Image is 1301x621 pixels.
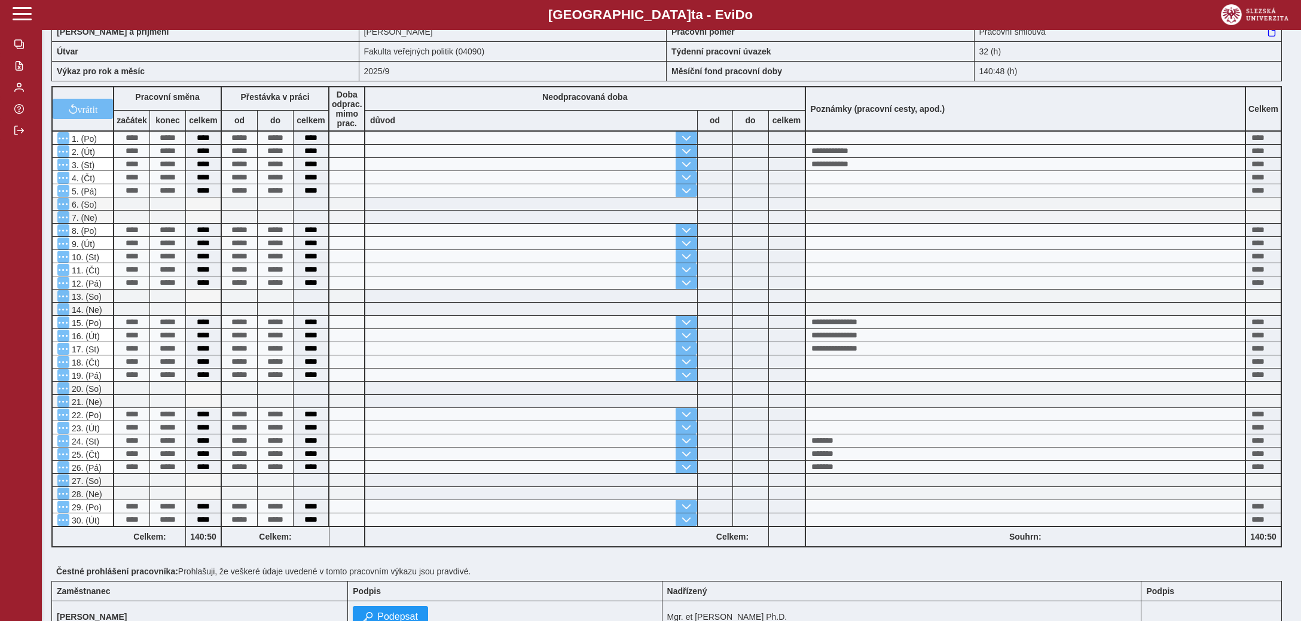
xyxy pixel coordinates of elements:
button: Menu [57,474,69,486]
b: Celkem: [222,532,329,541]
span: 23. (Út) [69,424,100,433]
button: Menu [57,395,69,407]
span: 1. (Po) [69,134,97,144]
span: 11. (Čt) [69,266,100,275]
div: Fakulta veřejných politik (04090) [359,41,667,61]
button: Menu [57,211,69,223]
b: do [733,115,768,125]
span: 15. (Po) [69,318,102,328]
b: od [222,115,257,125]
span: 4. (Čt) [69,173,95,183]
span: 27. (So) [69,476,102,486]
span: 20. (So) [69,384,102,394]
div: 2025/9 [359,61,667,81]
button: Menu [57,461,69,473]
button: Menu [57,264,69,276]
button: Menu [57,343,69,355]
button: Menu [57,448,69,460]
button: Menu [57,369,69,381]
button: Menu [57,251,69,263]
span: D [735,7,744,22]
b: 140:50 [1246,532,1281,541]
b: od [698,115,732,125]
button: Menu [57,172,69,184]
b: Nadřízený [667,586,707,596]
button: vrátit [53,99,113,119]
div: 140:48 (h) [975,61,1282,81]
button: Menu [57,514,69,526]
button: Menu [57,303,69,315]
b: Útvar [57,47,78,56]
div: Prohlašuji, že veškeré údaje uvedené v tomto pracovním výkazu jsou pravdivé. [51,562,1291,581]
b: celkem [294,115,328,125]
button: Menu [57,185,69,197]
span: 30. (Út) [69,516,100,525]
span: 18. (Čt) [69,358,100,367]
b: Celkem [1248,104,1278,114]
button: Menu [57,316,69,328]
span: o [745,7,753,22]
b: [GEOGRAPHIC_DATA] a - Evi [36,7,1265,23]
b: celkem [186,115,221,125]
span: t [691,7,695,22]
b: začátek [114,115,149,125]
button: Menu [57,132,69,144]
span: 28. (Ne) [69,489,102,499]
b: do [258,115,293,125]
span: 10. (St) [69,252,99,262]
button: Menu [57,290,69,302]
span: vrátit [78,104,98,114]
span: 24. (St) [69,437,99,446]
span: 12. (Pá) [69,279,102,288]
button: Menu [57,435,69,447]
span: 26. (Pá) [69,463,102,473]
b: Doba odprac. mimo prac. [332,90,362,128]
b: Neodpracovaná doba [542,92,627,102]
b: Měsíční fond pracovní doby [671,66,782,76]
button: Menu [57,238,69,249]
span: 21. (Ne) [69,397,102,407]
b: Výkaz pro rok a měsíc [57,66,145,76]
b: konec [150,115,185,125]
span: 25. (Čt) [69,450,100,459]
span: 9. (Út) [69,239,95,249]
button: Menu [57,382,69,394]
b: Celkem: [697,532,768,541]
span: 6. (So) [69,200,97,209]
div: Pracovní smlouva [975,22,1282,41]
img: logo_web_su.png [1221,4,1288,25]
button: Menu [57,277,69,289]
div: [PERSON_NAME] [359,22,667,41]
button: Menu [57,356,69,368]
span: 19. (Pá) [69,371,102,380]
span: 7. (Ne) [69,213,97,223]
b: Pracovní směna [135,92,199,102]
div: 32 (h) [975,41,1282,61]
b: důvod [370,115,395,125]
span: 2. (Út) [69,147,95,157]
b: Čestné prohlášení pracovníka: [56,567,178,576]
button: Menu [57,145,69,157]
button: Menu [57,501,69,513]
b: Týdenní pracovní úvazek [671,47,771,56]
button: Menu [57,224,69,236]
span: 16. (Út) [69,331,100,341]
span: 14. (Ne) [69,305,102,315]
span: 3. (St) [69,160,94,170]
b: [PERSON_NAME] a příjmení [57,27,169,36]
span: 5. (Pá) [69,187,97,196]
span: 8. (Po) [69,226,97,236]
button: Menu [57,488,69,500]
b: Poznámky (pracovní cesty, apod.) [806,104,950,114]
span: 17. (St) [69,345,99,354]
b: Pracovní poměr [671,27,735,36]
span: 29. (Po) [69,503,102,512]
button: Menu [57,159,69,171]
b: Celkem: [114,532,185,541]
b: celkem [769,115,805,125]
button: Menu [57,198,69,210]
b: 140:50 [186,532,221,541]
b: Podpis [353,586,381,596]
button: Menu [57,409,69,421]
b: Souhrn: [1009,532,1042,541]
